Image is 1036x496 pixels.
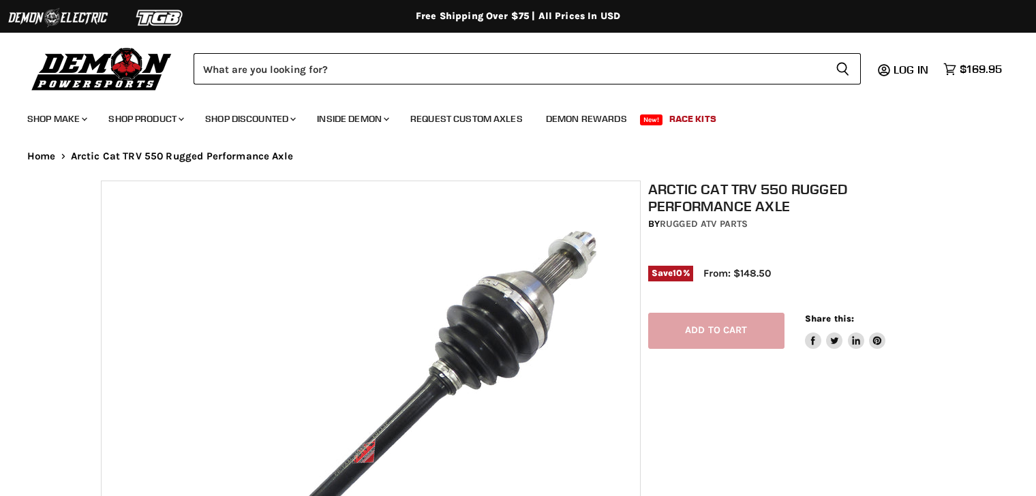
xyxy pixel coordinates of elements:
[71,151,293,162] span: Arctic Cat TRV 550 Rugged Performance Axle
[194,53,861,84] form: Product
[400,105,533,133] a: Request Custom Axles
[27,151,56,162] a: Home
[17,99,999,133] ul: Main menu
[825,53,861,84] button: Search
[648,217,943,232] div: by
[98,105,192,133] a: Shop Product
[7,5,109,31] img: Demon Electric Logo 2
[17,105,95,133] a: Shop Make
[936,59,1009,79] a: $169.95
[27,44,177,93] img: Demon Powersports
[894,63,928,76] span: Log in
[194,53,825,84] input: Search
[536,105,637,133] a: Demon Rewards
[195,105,304,133] a: Shop Discounted
[660,218,748,230] a: Rugged ATV Parts
[805,313,854,324] span: Share this:
[640,114,663,125] span: New!
[960,63,1002,76] span: $169.95
[648,266,693,281] span: Save %
[673,268,682,278] span: 10
[887,63,936,76] a: Log in
[307,105,397,133] a: Inside Demon
[703,267,771,279] span: From: $148.50
[659,105,727,133] a: Race Kits
[805,313,886,349] aside: Share this:
[648,181,943,215] h1: Arctic Cat TRV 550 Rugged Performance Axle
[109,5,211,31] img: TGB Logo 2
